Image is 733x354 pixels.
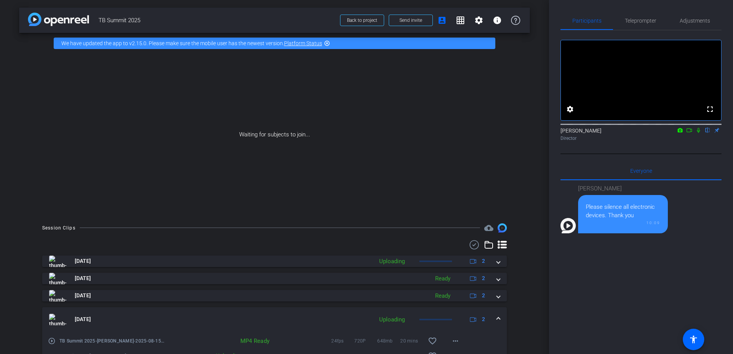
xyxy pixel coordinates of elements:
[586,203,660,220] div: Please silence all electronic devices. Thank you
[625,18,656,23] span: Teleprompter
[389,15,433,26] button: Send invite
[59,337,166,345] span: TB Summit 2025-[PERSON_NAME]-2025-08-15-12-02-47-991-0
[572,18,602,23] span: Participants
[578,184,668,193] div: [PERSON_NAME]
[49,256,66,267] img: thumb-nail
[331,337,354,345] span: 24fps
[703,126,712,133] mat-icon: flip
[42,290,507,302] mat-expansion-panel-header: thumb-nail[DATE]Ready2
[586,220,660,226] div: 10:09
[680,18,710,23] span: Adjustments
[437,16,447,25] mat-icon: account_box
[705,105,715,114] mat-icon: fullscreen
[49,273,66,284] img: thumb-nail
[431,292,454,300] div: Ready
[75,292,91,300] span: [DATE]
[482,274,485,282] span: 2
[48,337,56,345] mat-icon: play_circle_outline
[49,314,66,325] img: thumb-nail
[28,13,89,26] img: app-logo
[54,38,495,49] div: We have updated the app to v2.15.0. Please make sure the mobile user has the newest version.
[347,18,377,23] span: Back to project
[75,274,91,282] span: [DATE]
[493,16,502,25] mat-icon: info
[400,337,423,345] span: 20 mins
[224,337,274,345] div: MP4 Ready
[75,257,91,265] span: [DATE]
[482,292,485,300] span: 2
[375,257,409,266] div: Uploading
[560,135,721,142] div: Director
[377,337,400,345] span: 648mb
[689,335,698,344] mat-icon: accessibility
[560,127,721,142] div: [PERSON_NAME]
[565,105,575,114] mat-icon: settings
[484,223,493,233] mat-icon: cloud_upload
[340,15,384,26] button: Back to project
[42,256,507,267] mat-expansion-panel-header: thumb-nail[DATE]Uploading2
[630,168,652,174] span: Everyone
[284,40,322,46] a: Platform Status
[399,17,422,23] span: Send invite
[42,273,507,284] mat-expansion-panel-header: thumb-nail[DATE]Ready2
[431,274,454,283] div: Ready
[428,336,437,346] mat-icon: favorite_border
[482,257,485,265] span: 2
[19,54,530,216] div: Waiting for subjects to join...
[451,336,460,346] mat-icon: more_horiz
[484,223,493,233] span: Destinations for your clips
[42,224,76,232] div: Session Clips
[42,307,507,332] mat-expansion-panel-header: thumb-nail[DATE]Uploading2
[498,223,507,233] img: Session clips
[324,40,330,46] mat-icon: highlight_off
[375,315,409,324] div: Uploading
[354,337,377,345] span: 720P
[560,218,576,233] img: Profile
[482,315,485,323] span: 2
[474,16,483,25] mat-icon: settings
[49,290,66,302] img: thumb-nail
[75,315,91,323] span: [DATE]
[456,16,465,25] mat-icon: grid_on
[99,13,335,28] span: TB Summit 2025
